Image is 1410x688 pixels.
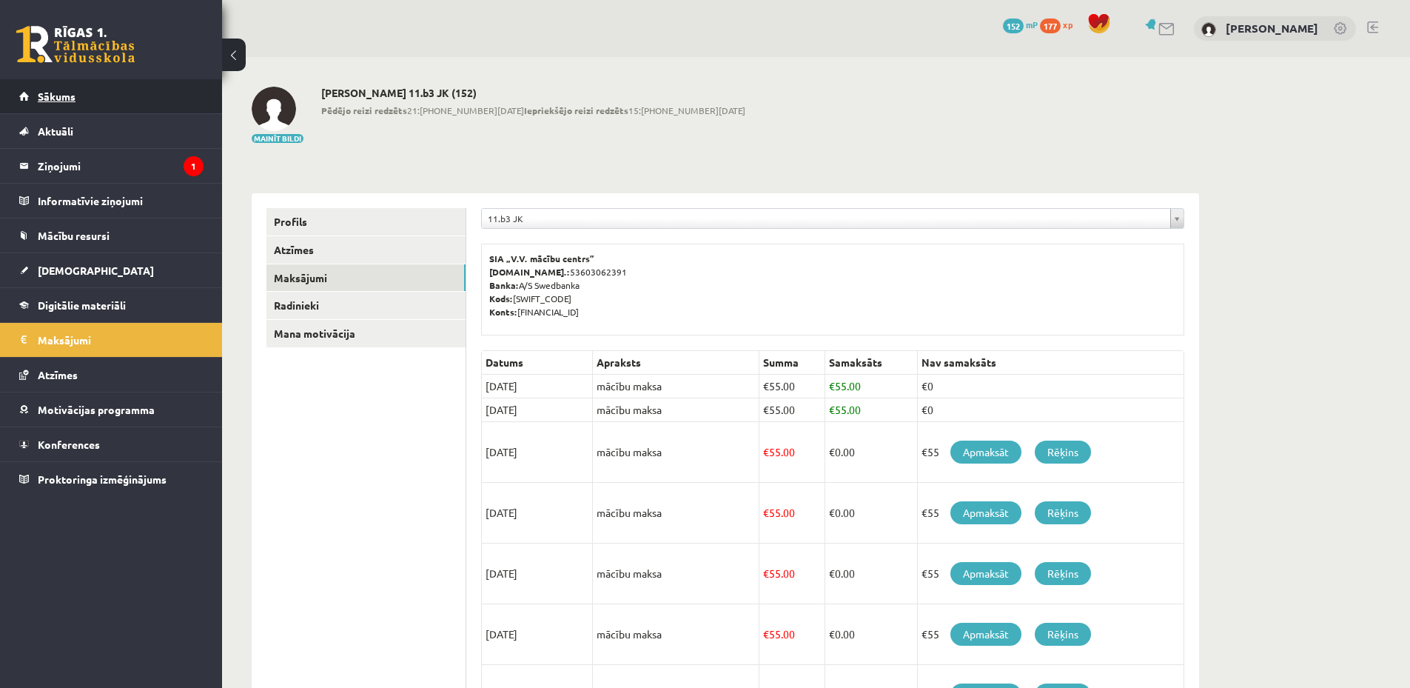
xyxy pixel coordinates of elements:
[759,483,825,544] td: 55.00
[950,623,1021,646] a: Apmaksāt
[763,445,769,458] span: €
[950,562,1021,585] a: Apmaksāt
[482,604,593,665] td: [DATE]
[482,544,593,604] td: [DATE]
[38,184,204,218] legend: Informatīvie ziņojumi
[825,422,917,483] td: 0.00
[917,604,1184,665] td: €55
[321,87,745,99] h2: [PERSON_NAME] 11.b3 JK (152)
[19,114,204,148] a: Aktuāli
[252,87,296,131] img: Viktorija Romulāne
[482,422,593,483] td: [DATE]
[489,252,1176,318] p: 53603062391 A/S Swedbanka [SWIFT_CODE] [FINANCIAL_ID]
[825,398,917,422] td: 55.00
[1226,21,1318,36] a: [PERSON_NAME]
[38,264,154,277] span: [DEMOGRAPHIC_DATA]
[19,393,204,427] a: Motivācijas programma
[1040,19,1080,30] a: 177 xp
[38,438,100,451] span: Konferences
[482,483,593,544] td: [DATE]
[489,293,513,304] b: Kods:
[950,501,1021,524] a: Apmaksāt
[593,604,759,665] td: mācību maksa
[266,264,466,292] a: Maksājumi
[524,104,628,116] b: Iepriekšējo reizi redzēts
[759,351,825,375] th: Summa
[266,320,466,347] a: Mana motivācija
[1035,562,1091,585] a: Rēķins
[825,483,917,544] td: 0.00
[38,323,204,357] legend: Maksājumi
[19,184,204,218] a: Informatīvie ziņojumi
[38,403,155,416] span: Motivācijas programma
[19,323,204,357] a: Maksājumi
[266,208,466,236] a: Profils
[825,604,917,665] td: 0.00
[1035,623,1091,646] a: Rēķins
[488,209,1164,228] span: 11.b3 JK
[1003,19,1038,30] a: 152 mP
[917,483,1184,544] td: €55
[266,292,466,319] a: Radinieki
[321,104,745,117] span: 21:[PHONE_NUMBER][DATE] 15:[PHONE_NUMBER][DATE]
[482,351,593,375] th: Datums
[759,398,825,422] td: 55.00
[19,253,204,287] a: [DEMOGRAPHIC_DATA]
[38,472,167,486] span: Proktoringa izmēģinājums
[482,209,1184,228] a: 11.b3 JK
[917,422,1184,483] td: €55
[763,403,769,416] span: €
[1035,501,1091,524] a: Rēķins
[917,375,1184,398] td: €0
[19,427,204,461] a: Konferences
[19,288,204,322] a: Digitālie materiāli
[252,134,303,143] button: Mainīt bildi
[489,306,517,318] b: Konts:
[38,298,126,312] span: Digitālie materiāli
[829,403,835,416] span: €
[829,567,835,580] span: €
[489,253,595,264] b: SIA „V.V. mācību centrs”
[38,229,110,242] span: Mācību resursi
[829,627,835,641] span: €
[759,604,825,665] td: 55.00
[1026,19,1038,30] span: mP
[917,398,1184,422] td: €0
[489,279,519,291] b: Banka:
[19,149,204,183] a: Ziņojumi1
[825,351,917,375] th: Samaksāts
[593,483,759,544] td: mācību maksa
[593,422,759,483] td: mācību maksa
[759,375,825,398] td: 55.00
[38,90,75,103] span: Sākums
[19,218,204,253] a: Mācību resursi
[825,375,917,398] td: 55.00
[19,358,204,392] a: Atzīmes
[38,149,204,183] legend: Ziņojumi
[482,398,593,422] td: [DATE]
[1063,19,1072,30] span: xp
[759,544,825,604] td: 55.00
[829,506,835,519] span: €
[1040,19,1061,33] span: 177
[950,441,1021,464] a: Apmaksāt
[763,506,769,519] span: €
[38,368,78,381] span: Atzīmes
[763,627,769,641] span: €
[917,544,1184,604] td: €55
[321,104,407,116] b: Pēdējo reizi redzēts
[489,266,570,278] b: [DOMAIN_NAME].:
[184,156,204,176] i: 1
[482,375,593,398] td: [DATE]
[266,236,466,264] a: Atzīmes
[593,375,759,398] td: mācību maksa
[763,567,769,580] span: €
[825,544,917,604] td: 0.00
[16,26,135,63] a: Rīgas 1. Tālmācības vidusskola
[763,379,769,393] span: €
[759,422,825,483] td: 55.00
[19,79,204,113] a: Sākums
[1003,19,1024,33] span: 152
[19,462,204,496] a: Proktoringa izmēģinājums
[593,544,759,604] td: mācību maksa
